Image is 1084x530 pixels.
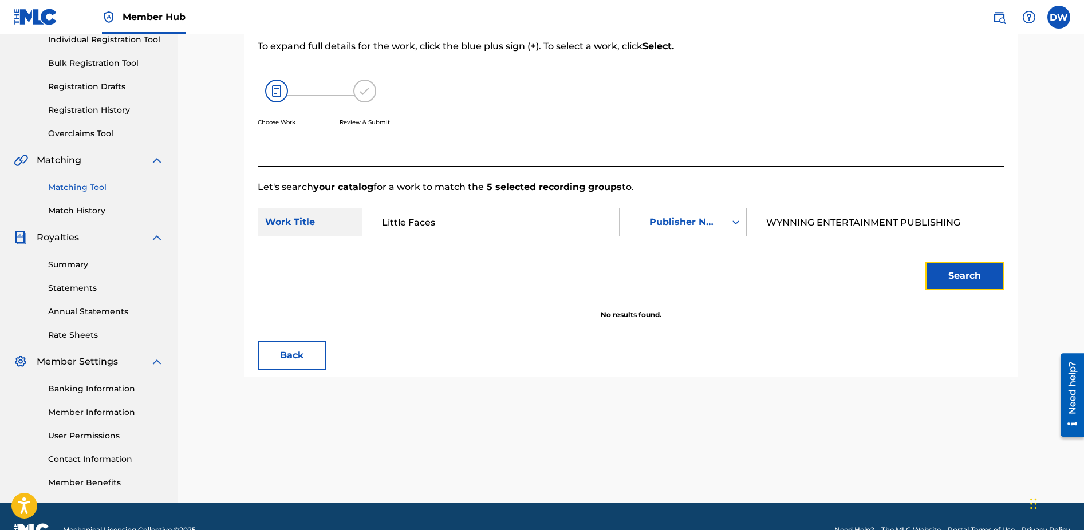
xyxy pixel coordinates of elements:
[258,341,326,370] button: Back
[258,180,1004,194] p: Let's search for a work to match the to.
[258,118,295,126] p: Choose Work
[1027,475,1084,530] iframe: Chat Widget
[48,453,164,465] a: Contact Information
[340,118,390,126] p: Review & Submit
[258,39,833,53] p: To expand full details for the work, click the blue plus sign ( ). To select a work, click
[484,181,622,192] strong: 5 selected recording groups
[992,10,1006,24] img: search
[353,80,376,102] img: 173f8e8b57e69610e344.svg
[37,153,81,167] span: Matching
[48,406,164,418] a: Member Information
[48,34,164,46] a: Individual Registration Tool
[530,41,536,52] strong: +
[102,10,116,24] img: Top Rightsholder
[258,194,1004,310] form: Search Form
[258,310,1004,320] p: No results found.
[649,215,719,229] div: Publisher Name
[48,306,164,318] a: Annual Statements
[37,355,118,369] span: Member Settings
[1047,6,1070,29] div: User Menu
[48,128,164,140] a: Overclaims Tool
[48,383,164,395] a: Banking Information
[14,231,27,244] img: Royalties
[1018,6,1040,29] div: Help
[48,81,164,93] a: Registration Drafts
[1022,10,1036,24] img: help
[48,57,164,69] a: Bulk Registration Tool
[14,355,27,369] img: Member Settings
[37,231,79,244] span: Royalties
[48,259,164,271] a: Summary
[48,181,164,193] a: Matching Tool
[150,153,164,167] img: expand
[48,329,164,341] a: Rate Sheets
[48,205,164,217] a: Match History
[48,104,164,116] a: Registration History
[14,9,58,25] img: MLC Logo
[48,477,164,489] a: Member Benefits
[48,282,164,294] a: Statements
[150,355,164,369] img: expand
[925,262,1004,290] button: Search
[988,6,1011,29] a: Public Search
[14,153,28,167] img: Matching
[1030,487,1037,521] div: Drag
[48,430,164,442] a: User Permissions
[1052,347,1084,442] iframe: Resource Center
[150,231,164,244] img: expand
[642,41,674,52] strong: Select.
[123,10,186,23] span: Member Hub
[265,80,288,102] img: 26af456c4569493f7445.svg
[313,181,373,192] strong: your catalog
